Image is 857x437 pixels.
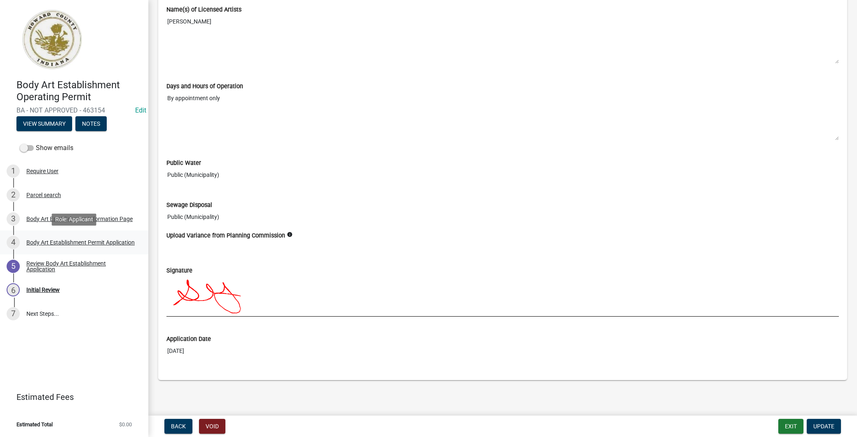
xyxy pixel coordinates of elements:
[813,423,834,430] span: Update
[16,116,72,131] button: View Summary
[26,216,133,222] div: Body Art Establishment Information Page
[75,116,107,131] button: Notes
[199,419,225,434] button: Void
[16,9,87,70] img: Howard County, Indiana
[16,106,132,114] span: BA - NOT APPROVED - 463154
[166,91,839,141] textarea: By appointment only
[166,233,285,239] label: Upload Variance from Planning Commission
[7,188,20,202] div: 2
[164,419,192,434] button: Back
[7,283,20,296] div: 6
[26,240,135,245] div: Body Art Establishment Permit Application
[7,164,20,178] div: 1
[20,143,73,153] label: Show emails
[52,214,96,226] div: Role: Applicant
[166,336,211,342] label: Application Date
[135,106,146,114] a: Edit
[7,260,20,273] div: 5
[16,422,53,427] span: Estimated Total
[166,84,243,89] label: Days and Hours of Operation
[7,389,135,405] a: Estimated Fees
[16,79,142,103] h4: Body Art Establishment Operating Permit
[171,423,186,430] span: Back
[807,419,841,434] button: Update
[7,236,20,249] div: 4
[26,168,59,174] div: Require User
[7,307,20,320] div: 7
[166,7,241,13] label: Name(s) of Licensed Artists
[26,192,61,198] div: Parcel search
[75,121,107,127] wm-modal-confirm: Notes
[166,202,212,208] label: Sewage Disposal
[26,287,60,293] div: Initial Review
[119,422,132,427] span: $0.00
[7,212,20,226] div: 3
[778,419,803,434] button: Exit
[166,268,192,274] label: Signature
[166,14,839,64] textarea: [PERSON_NAME]
[166,160,201,166] label: Public Water
[287,232,293,237] i: info
[16,121,72,127] wm-modal-confirm: Summary
[135,106,146,114] wm-modal-confirm: Edit Application Number
[166,275,464,316] img: KTAAAAAElFTkSuQmCC
[26,261,135,272] div: Review Body Art Establishment Application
